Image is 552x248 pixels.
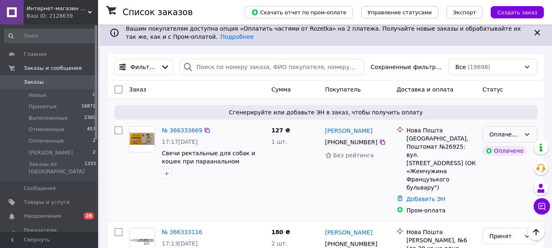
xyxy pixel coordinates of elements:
[534,198,550,214] button: Чат с покупателем
[407,228,476,236] div: Нова Пошта
[29,126,64,133] span: Отмененные
[93,149,96,156] span: 2
[130,127,155,152] img: Фото товару
[84,114,96,122] span: 2365
[453,9,476,16] span: Экспорт
[467,64,490,70] span: (19698)
[407,206,476,214] div: Пром-оплата
[93,137,96,145] span: 2
[497,9,537,16] span: Создать заказ
[221,34,254,40] a: Подробнее
[361,6,438,18] button: Управление статусами
[24,199,70,206] span: Товары и услуги
[162,127,202,134] a: № 366333669
[162,240,198,247] span: 17:13[DATE]
[407,196,445,202] a: Добавить ЭН
[324,136,379,148] div: [PHONE_NUMBER]
[29,137,64,145] span: Оплаченные
[271,127,290,134] span: 127 ₴
[24,51,47,58] span: Главная
[483,146,527,156] div: Оплачено
[162,150,255,181] a: Свечи ректальные для собак и кошек при параанальном синусите и проктите №10 ЗооХелс
[27,5,88,12] span: Интернет-магазин ветеринарных препаратов «33 Коровы»
[84,212,94,219] span: 28
[271,240,287,247] span: 2 шт.
[4,29,96,43] input: Поиск
[29,103,57,110] span: Принятые
[489,232,521,241] div: Принят
[162,229,202,235] a: № 366333116
[407,126,476,134] div: Нова Пошта
[483,9,544,15] a: Создать заказ
[29,114,68,122] span: Выполненные
[29,92,47,99] span: Новые
[24,65,82,72] span: Заказы и сообщения
[407,134,476,192] div: [GEOGRAPHIC_DATA], Поштомат №26925: вул. [STREET_ADDRESS] (ОК «Жемчужина Французького бульвару")
[130,63,157,71] span: Фильтры
[251,9,346,16] span: Скачать отчет по пром-оплате
[87,126,96,133] span: 457
[271,229,290,235] span: 180 ₴
[24,185,56,192] span: Сообщения
[333,152,374,159] span: Без рейтинга
[129,126,155,152] a: Фото товару
[85,161,96,175] span: 1333
[27,12,98,20] div: Ваш ID: 2128639
[397,86,454,93] span: Доставка и оплата
[483,86,503,93] span: Статус
[447,6,483,18] button: Экспорт
[325,228,373,237] a: [PERSON_NAME]
[180,59,364,75] input: Поиск по номеру заказа, ФИО покупателя, номеру телефона, Email, номеру накладной
[29,149,73,156] span: [PERSON_NAME]
[93,92,96,99] span: 0
[325,86,361,93] span: Покупатель
[29,161,85,175] span: Заказы из [GEOGRAPHIC_DATA]
[325,127,373,135] a: [PERSON_NAME]
[368,9,432,16] span: Управление статусами
[81,103,96,110] span: 16872
[123,7,193,17] h1: Список заказов
[271,139,287,145] span: 1 шт.
[24,78,44,86] span: Заказы
[162,139,198,145] span: 17:17[DATE]
[455,63,466,71] span: Все
[271,86,291,93] span: Сумма
[24,227,76,241] span: Показатели работы компании
[129,86,146,93] span: Заказ
[489,130,521,139] div: Оплаченный
[245,6,353,18] button: Скачать отчет по пром-оплате
[491,6,544,18] button: Создать заказ
[126,25,521,40] span: Вашим покупателям доступна опция «Оплатить частями от Rozetka» на 2 платежа. Получайте новые зака...
[118,108,534,116] span: Сгенерируйте или добавьте ЭН в заказ, чтобы получить оплату
[371,63,442,71] span: Сохраненные фильтры:
[24,212,61,220] span: Уведомления
[527,223,545,241] button: Наверх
